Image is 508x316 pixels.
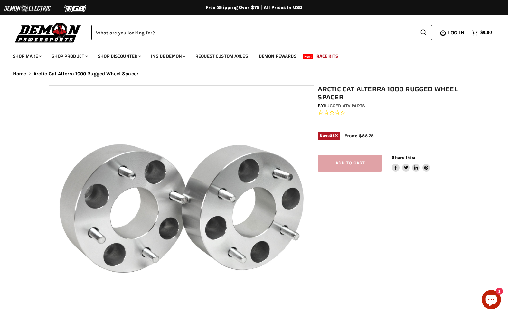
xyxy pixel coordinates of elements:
[91,25,432,40] form: Product
[91,25,415,40] input: Search
[191,50,253,63] a: Request Custom Axles
[468,28,495,37] a: $0.00
[318,102,462,109] div: by
[8,50,45,63] a: Shop Make
[318,132,340,139] span: Save %
[392,155,430,172] aside: Share this:
[93,50,145,63] a: Shop Discounted
[254,50,301,63] a: Demon Rewards
[33,71,138,77] span: Arctic Cat Alterra 1000 Rugged Wheel Spacer
[13,21,83,44] img: Demon Powersports
[480,30,492,36] span: $0.00
[47,50,92,63] a: Shop Product
[480,290,503,311] inbox-online-store-chat: Shopify online store chat
[445,30,468,36] a: Log in
[13,71,26,77] a: Home
[3,2,52,14] img: Demon Electric Logo 2
[303,54,314,59] span: New!
[392,155,415,160] span: Share this:
[8,47,490,63] ul: Main menu
[146,50,189,63] a: Inside Demon
[324,103,365,108] a: Rugged ATV Parts
[344,133,374,139] span: From: $66.75
[415,25,432,40] button: Search
[447,29,465,37] span: Log in
[318,85,462,101] h1: Arctic Cat Alterra 1000 Rugged Wheel Spacer
[52,2,100,14] img: TGB Logo 2
[312,50,343,63] a: Race Kits
[318,109,462,116] span: Rated 0.0 out of 5 stars 0 reviews
[330,133,335,138] span: 25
